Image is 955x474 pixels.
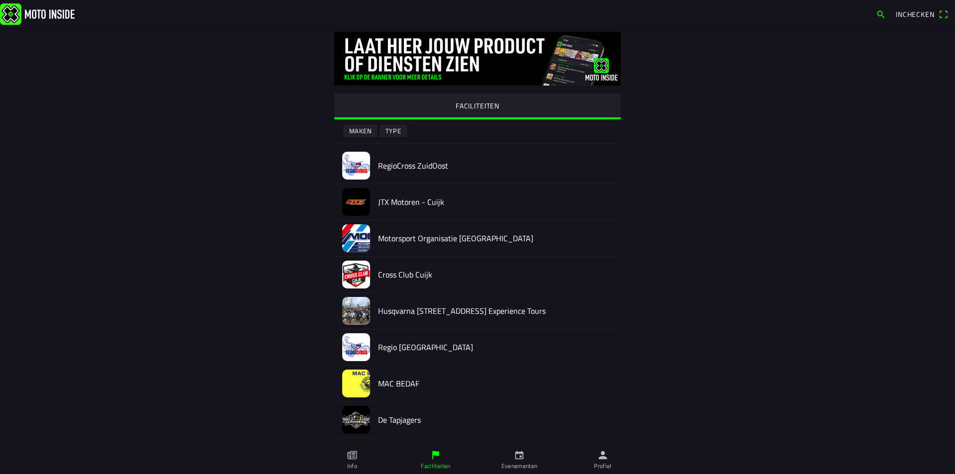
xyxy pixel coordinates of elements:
ion-label: Faciliteiten [421,462,450,471]
img: J8un5ZHQ9l86iclDdNp7Eh7P8aWFRBHflty5pE82.jpg [342,152,370,180]
img: FPyWlcerzEXqUMuL5hjUx9yJ6WAfvQJe4uFRXTbk.jpg [342,406,370,434]
img: a4K20aEps9A1MEftKWu8fO91IROhzgN3KKMuxDmA.jpeg [342,188,370,216]
img: h755ZB0YmAQVMLmChelM73dbo2hjE3tFg87XYDwz.jpg [342,370,370,397]
h2: Husqvarna [STREET_ADDRESS] Experience Tours [378,306,613,316]
a: Incheckenqr scanner [891,5,953,22]
ion-text: Maken [349,128,372,134]
img: XNDXmJXdx8POMnp3lvWq118r8LAETTfBzjforOms.jpeg [342,297,370,325]
h2: JTX Motoren - Cuijk [378,197,613,207]
h2: De Tapjagers [378,415,613,425]
ion-label: Profiel [594,462,612,471]
ion-label: Evenementen [501,462,538,471]
ion-icon: flag [430,450,441,461]
ion-button: Type [380,124,407,138]
h2: Regio [GEOGRAPHIC_DATA] [378,343,613,352]
img: vKiD6aWk1KGCV7kxOazT7ShHwSDtaq6zenDXxJPe.jpeg [342,261,370,288]
ion-icon: paper [347,450,358,461]
img: p0lo0LiwYjl5GNmG6JYoPN8Eg7vITyFV3fmaNkNM.jpg [342,333,370,361]
a: search [871,5,891,22]
img: 2ICJh0beNgKd0bCzGU5ym4mQ3NQsOh840YCd1WbW.jpeg [342,442,370,470]
h2: Cross Club Cuijk [378,270,613,280]
h2: Motorsport Organisatie [GEOGRAPHIC_DATA] [378,234,613,243]
img: gq2TelBLMmpi4fWFHNg00ygdNTGbkoIX0dQjbKR7.jpg [334,32,621,86]
ion-icon: person [597,450,608,461]
h2: MAC BEDAF [378,379,613,388]
ion-segment-button: FACILITEITEN [334,94,621,119]
h2: RegioCross ZuidOost [378,161,613,171]
img: tbV43iNm4SzZ9mINDVPfXAfYBN0Mh2KtnUMa0Atn.png [342,224,370,252]
ion-label: Info [347,462,357,471]
span: Inchecken [896,9,935,19]
ion-icon: calendar [514,450,525,461]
